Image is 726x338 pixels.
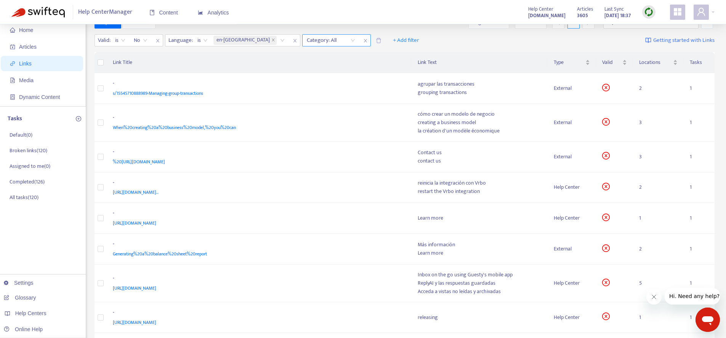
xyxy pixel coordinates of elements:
[696,308,720,332] iframe: Button to launch messaging window
[633,265,683,302] td: 5
[19,61,32,67] span: Links
[8,114,22,123] p: Tasks
[684,73,715,104] td: 1
[115,35,125,46] span: is
[11,7,65,18] img: Swifteq
[387,34,425,46] button: + Add filter
[653,36,715,45] span: Getting started with Links
[673,7,682,16] span: appstore
[113,188,159,196] span: [URL][DOMAIN_NAME]..
[113,319,156,326] span: [URL][DOMAIN_NAME]
[19,27,33,33] span: Home
[633,302,683,333] td: 1
[684,234,715,265] td: 1
[376,38,381,43] span: delete
[602,244,610,252] span: close-circle
[418,118,542,127] div: creating a business model
[113,240,403,250] div: -
[418,88,542,97] div: grouping transactions
[644,7,654,17] img: sync.dc5367851b00ba804db3.png
[418,287,542,296] div: Acceda a vistas no leídas y archivadas
[639,58,671,67] span: Locations
[4,280,34,286] a: Settings
[418,110,542,118] div: cómo crear un modelo de negocio
[602,214,610,221] span: close-circle
[113,219,156,227] span: [URL][DOMAIN_NAME]
[10,147,47,155] p: Broken links ( 120 )
[548,52,596,73] th: Type
[113,113,403,123] div: -
[418,279,542,287] div: ReplyAI y las respuestas guardadas
[418,187,542,196] div: restart the Vrbo integration
[633,52,683,73] th: Locations
[418,157,542,165] div: contact us
[602,152,610,159] span: close-circle
[697,7,706,16] span: user
[216,36,270,45] span: en-[GEOGRAPHIC_DATA]
[10,131,32,139] p: Default ( 0 )
[78,5,132,19] span: Help Center Manager
[521,19,540,27] span: 1 - 15 of 69
[10,178,45,186] p: Completed ( 126 )
[418,214,542,222] div: Learn more
[153,36,163,45] span: close
[107,52,412,73] th: Link Title
[633,73,683,104] td: 2
[645,34,715,46] a: Getting started with Links
[198,10,203,15] span: area-chart
[528,11,566,20] a: [DOMAIN_NAME]
[10,78,15,83] span: file-image
[633,142,683,172] td: 3
[633,234,683,265] td: 2
[684,104,715,142] td: 1
[602,312,610,320] span: close-circle
[528,5,553,13] span: Help Center
[554,153,590,161] div: External
[602,183,610,190] span: close-circle
[418,80,542,88] div: agrupar las transacciones
[684,52,715,73] th: Tasks
[633,104,683,142] td: 3
[602,58,621,67] span: Valid
[113,179,403,188] div: -
[113,308,403,318] div: -
[113,124,236,131] span: When%20creating%20a%20business%20model,%20you%20can
[134,35,147,46] span: No
[418,241,542,249] div: Más información
[645,37,651,43] img: image-link
[10,94,15,100] span: container
[418,179,542,187] div: reinicia la integración con Vrbo
[684,302,715,333] td: 1
[684,172,715,203] td: 1
[602,118,610,126] span: close-circle
[577,5,593,13] span: Articles
[10,162,50,170] p: Assigned to me ( 0 )
[10,27,15,33] span: home
[602,84,610,91] span: close-circle
[418,127,542,135] div: la création d'un modèle économique
[554,84,590,92] div: External
[19,77,34,83] span: Media
[113,274,403,284] div: -
[113,89,203,97] span: s/15545710888989-Managing-group-transactions
[554,245,590,253] div: External
[418,271,542,279] div: Inbox on the go using Guesty's mobile app
[554,58,584,67] span: Type
[554,118,590,127] div: External
[15,310,46,316] span: Help Centers
[554,214,590,222] div: Help Center
[602,279,610,286] span: close-circle
[684,265,715,302] td: 1
[412,52,548,73] th: Link Text
[149,10,155,15] span: book
[113,148,403,158] div: -
[633,203,683,234] td: 1
[113,250,207,258] span: Generating%20a%20balance%20sheet%20report
[10,193,38,201] p: All tasks ( 120 )
[113,209,403,219] div: -
[418,249,542,257] div: Learn more
[604,11,631,20] strong: [DATE] 18:37
[10,44,15,49] span: account-book
[684,142,715,172] td: 1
